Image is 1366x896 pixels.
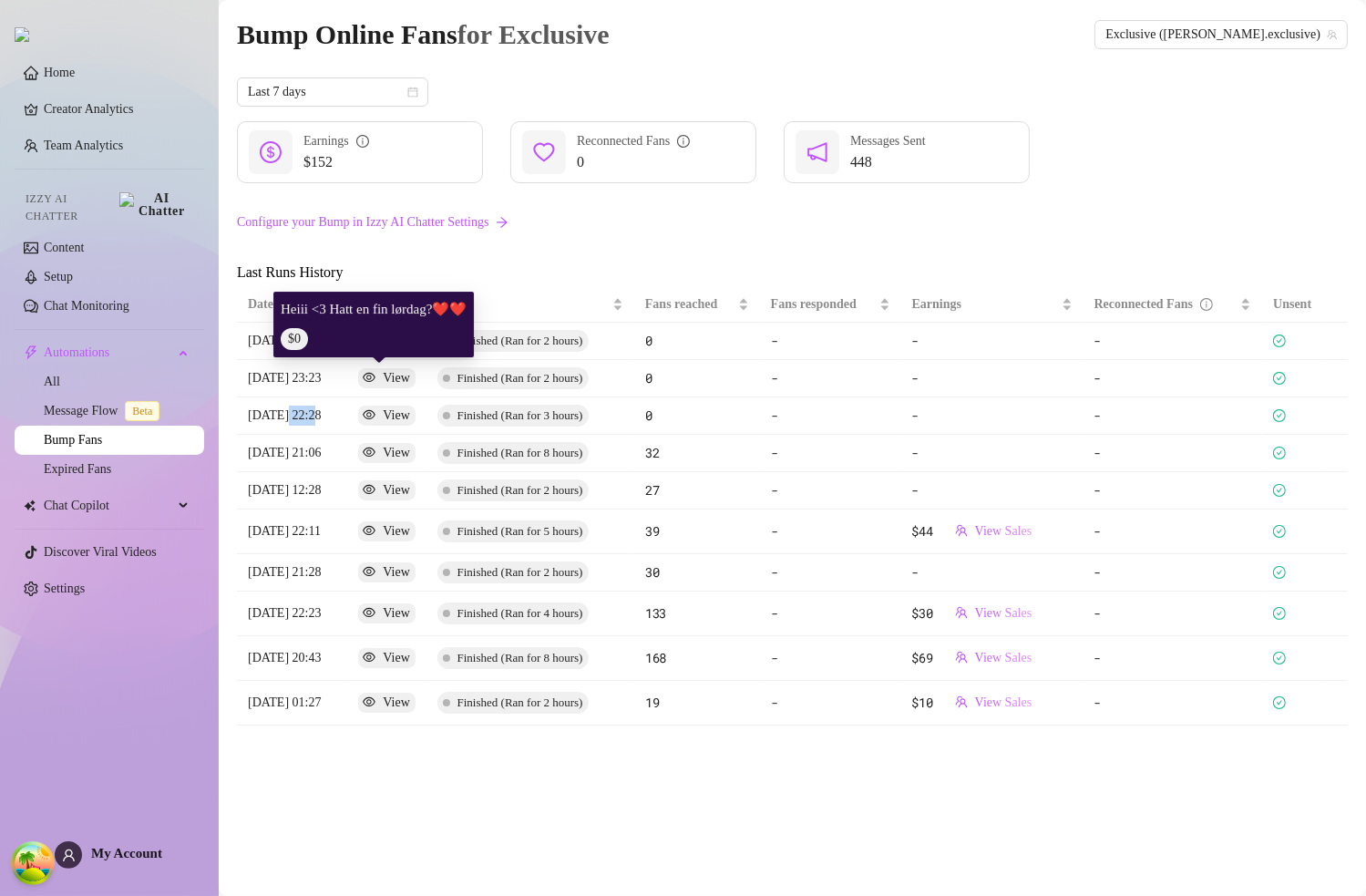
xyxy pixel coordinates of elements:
[457,483,583,497] span: Finished (Ran for 2 hours)
[44,433,102,447] a: Bump Fans
[303,151,369,173] span: $152
[1200,298,1213,311] span: info-circle
[363,524,375,537] span: eye
[237,212,1348,232] a: Configure your Bump in Izzy AI Chatter Settings
[15,845,51,881] button: Open Tanstack query devtools
[248,406,336,426] article: [DATE] 22:28
[912,603,933,623] article: $30
[1094,480,1252,500] article: -
[955,524,968,537] span: team
[44,491,173,520] span: Chat Copilot
[119,192,190,218] img: AI Chatter
[771,368,890,388] article: -
[1273,447,1286,459] span: check-circle
[44,582,85,595] a: Settings
[457,565,583,579] span: Finished (Ran for 2 hours)
[1094,331,1252,351] article: -
[645,331,749,351] article: 0
[347,287,426,323] th: Message
[44,95,190,124] a: Creator Analytics
[260,141,282,163] span: dollar
[645,294,734,314] span: Fans reached
[955,606,968,619] span: team
[975,695,1032,710] span: View Sales
[248,443,336,463] article: [DATE] 21:06
[645,693,749,713] article: 19
[912,331,919,351] article: -
[248,562,336,582] article: [DATE] 21:28
[44,404,167,417] a: Message FlowBeta
[44,66,75,79] a: Home
[248,78,417,106] span: Last 7 days
[645,406,749,426] article: 0
[771,693,890,713] article: -
[237,205,1348,240] a: Configure your Bump in Izzy AI Chatter Settingsarrow-right
[1094,648,1252,668] article: -
[912,480,919,500] article: -
[1094,562,1252,582] article: -
[912,693,933,713] article: $10
[383,648,409,668] div: View
[1273,372,1286,385] span: check-circle
[457,695,583,709] span: Finished (Ran for 2 hours)
[281,328,308,350] span: $0
[383,693,409,713] div: View
[44,241,84,254] a: Content
[912,648,933,668] article: $69
[62,849,76,862] span: user
[645,648,749,668] article: 168
[645,562,749,582] article: 30
[426,287,634,323] th: Status
[940,644,1047,673] button: View Sales
[1273,566,1286,579] span: check-circle
[237,262,543,283] span: Last Runs History
[850,151,926,173] span: 448
[955,651,968,664] span: team
[248,648,336,668] article: [DATE] 20:43
[645,480,749,500] article: 27
[1262,287,1322,323] th: Unsent
[356,135,369,148] span: info-circle
[457,408,583,422] span: Finished (Ran for 3 hours)
[383,521,409,541] div: View
[457,524,583,538] span: Finished (Ran for 5 hours)
[1273,696,1286,709] span: check-circle
[363,695,375,708] span: eye
[1094,368,1252,388] article: -
[91,846,162,860] span: My Account
[1273,409,1286,422] span: check-circle
[1273,525,1286,538] span: check-circle
[850,134,926,148] span: Messages Sent
[533,141,555,163] span: heart
[577,151,690,173] span: 0
[975,606,1032,621] span: View Sales
[771,443,890,463] article: -
[645,603,749,623] article: 133
[44,545,157,559] a: Discover Viral Videos
[1094,294,1238,314] div: Reconnected Fans
[383,443,409,463] div: View
[44,338,173,367] span: Automations
[457,606,583,620] span: Finished (Ran for 4 hours)
[496,216,508,229] span: arrow-right
[26,191,112,225] span: Izzy AI Chatter
[645,368,749,388] article: 0
[940,688,1047,717] button: View Sales
[383,368,409,388] div: View
[912,406,919,426] article: -
[383,406,409,426] div: View
[771,603,890,623] article: -
[457,19,610,49] span: for Exclusive
[771,648,890,668] article: -
[771,331,890,351] article: -
[1094,603,1252,623] article: -
[457,651,583,664] span: Finished (Ran for 8 hours)
[44,139,123,152] a: Team Analytics
[912,368,919,388] article: -
[383,603,409,623] div: View
[975,651,1032,665] span: View Sales
[44,462,111,476] a: Expired Fans
[237,287,347,323] th: Date
[407,87,418,98] span: calendar
[1094,443,1252,463] article: -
